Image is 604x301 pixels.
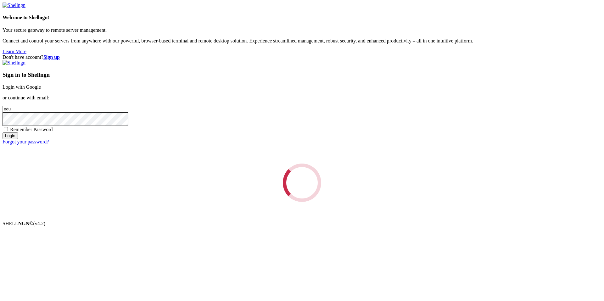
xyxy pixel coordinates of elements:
[33,221,46,226] span: 4.2.0
[3,27,601,33] p: Your secure gateway to remote server management.
[3,71,601,78] h3: Sign in to Shellngn
[4,127,8,131] input: Remember Password
[43,54,60,60] a: Sign up
[3,54,601,60] div: Don't have account?
[3,221,45,226] span: SHELL ©
[3,106,58,112] input: Email address
[3,84,41,90] a: Login with Google
[3,49,26,54] a: Learn More
[3,3,25,8] img: Shellngn
[3,60,25,66] img: Shellngn
[280,160,325,205] div: Loading...
[3,95,601,101] p: or continue with email:
[3,38,601,44] p: Connect and control your servers from anywhere with our powerful, browser-based terminal and remo...
[3,139,49,144] a: Forgot your password?
[3,15,601,20] h4: Welcome to Shellngn!
[18,221,30,226] b: NGN
[3,132,18,139] input: Login
[10,127,53,132] span: Remember Password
